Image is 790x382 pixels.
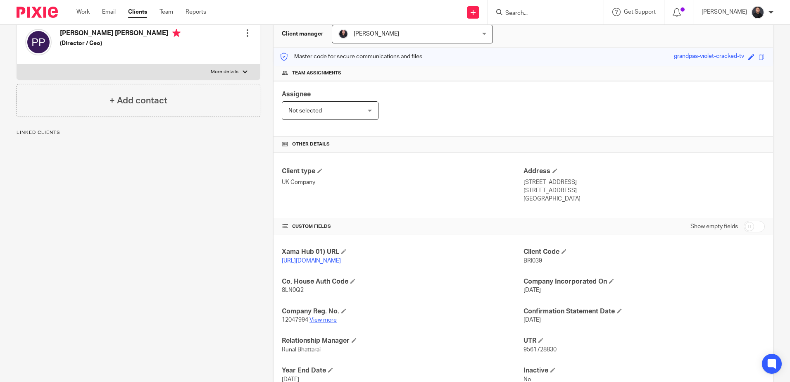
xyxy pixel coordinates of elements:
h4: Company Incorporated On [523,277,765,286]
h4: Co. House Auth Code [282,277,523,286]
span: 8LN0Q2 [282,287,304,293]
a: Clients [128,8,147,16]
h4: Address [523,167,765,176]
a: [URL][DOMAIN_NAME] [282,258,341,264]
p: More details [211,69,238,75]
img: svg%3E [25,29,52,55]
span: [DATE] [523,287,541,293]
a: Email [102,8,116,16]
h4: + Add contact [109,94,167,107]
span: [PERSON_NAME] [354,31,399,37]
img: MicrosoftTeams-image.jfif [338,29,348,39]
p: Linked clients [17,129,260,136]
img: Pixie [17,7,58,18]
h4: [PERSON_NAME] [PERSON_NAME] [60,29,181,39]
a: Reports [186,8,206,16]
span: 12047994 [282,317,308,323]
label: Show empty fields [690,222,738,231]
h4: Relationship Manager [282,337,523,345]
span: Runal Bhattarai [282,347,321,353]
h4: Xama Hub 01) URL [282,248,523,256]
h3: Client manager [282,30,324,38]
h5: (Director / Ceo) [60,39,181,48]
h4: Year End Date [282,366,523,375]
p: UK Company [282,178,523,186]
h4: CUSTOM FIELDS [282,223,523,230]
h4: Inactive [523,366,765,375]
span: Team assignments [292,70,341,76]
a: Team [159,8,173,16]
p: [STREET_ADDRESS] [523,178,765,186]
span: [DATE] [523,317,541,323]
h4: Client Code [523,248,765,256]
h4: Client type [282,167,523,176]
input: Search [504,10,579,17]
span: Get Support [624,9,656,15]
span: Not selected [288,108,322,114]
i: Primary [172,29,181,37]
h4: Company Reg. No. [282,307,523,316]
p: Master code for secure communications and files [280,53,422,61]
div: grandpas-violet-cracked-tv [674,52,744,62]
a: Work [76,8,90,16]
a: View more [309,317,337,323]
img: My%20Photo.jpg [751,6,764,19]
h4: Confirmation Statement Date [523,307,765,316]
span: 9561728830 [523,347,557,353]
span: Assignee [282,91,311,98]
h4: UTR [523,337,765,345]
span: Other details [292,141,330,148]
span: BRI039 [523,258,542,264]
p: [STREET_ADDRESS] [523,186,765,195]
p: [GEOGRAPHIC_DATA] [523,195,765,203]
p: [PERSON_NAME] [702,8,747,16]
